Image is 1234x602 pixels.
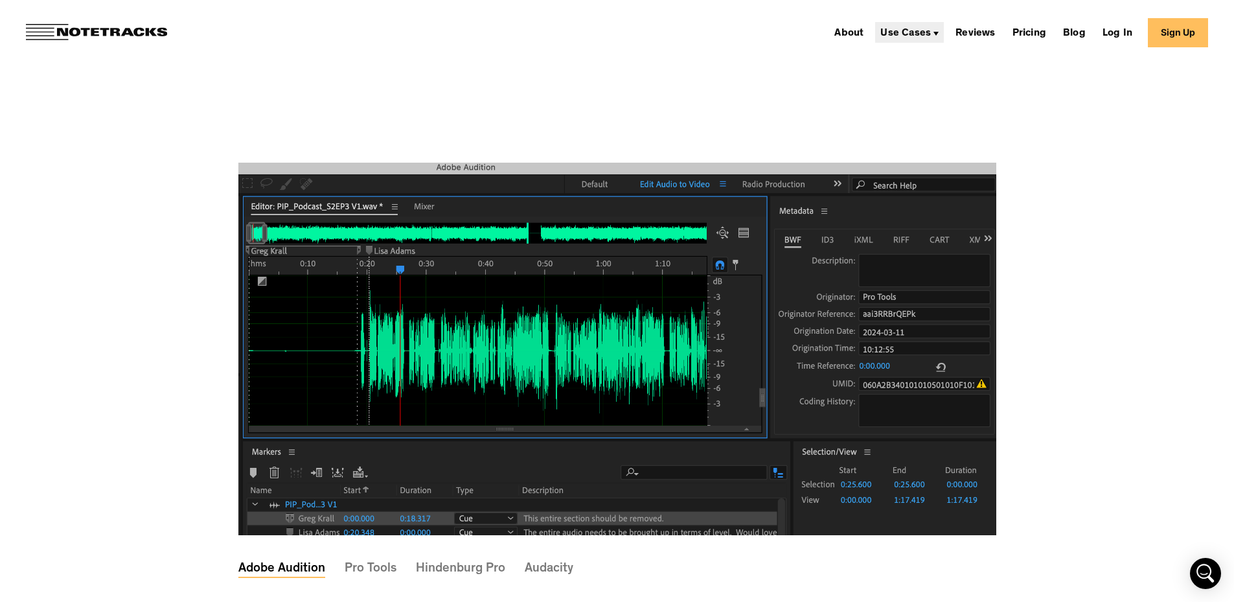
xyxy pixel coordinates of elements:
[525,567,573,571] div: Audacity
[345,567,396,571] div: Pro Tools
[880,29,931,39] div: Use Cases
[416,567,505,571] div: Hindenburg Pro
[1148,18,1208,47] a: Sign Up
[829,22,869,43] a: About
[1007,22,1051,43] a: Pricing
[1097,22,1137,43] a: Log In
[1058,22,1091,43] a: Blog
[875,22,944,43] div: Use Cases
[238,567,325,571] div: Adobe Audition
[950,22,1000,43] a: Reviews
[1190,558,1221,589] div: Open Intercom Messenger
